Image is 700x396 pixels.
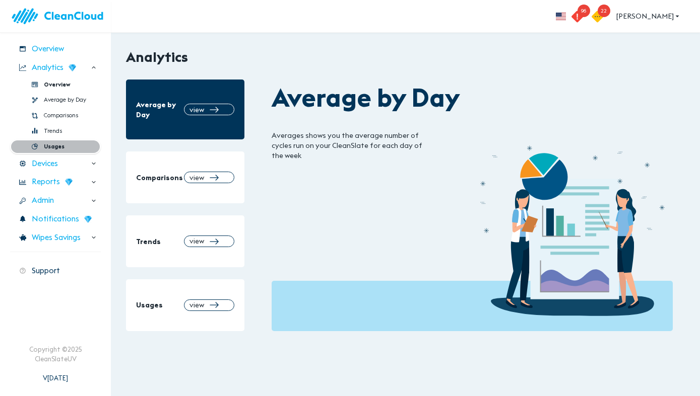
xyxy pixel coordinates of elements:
span: Trends [44,127,62,135]
div: Support [10,262,101,280]
span: Comparisons [44,111,78,120]
div: Overview [10,40,101,58]
h2: Analytics [126,49,188,65]
div: Wipes Savings [10,229,101,247]
div: Averages shows you the average number of cycles run on your CleanSlate for each day of the week [272,130,432,161]
span: view [189,236,204,246]
img: logo.83bc1f05.svg [10,2,111,31]
span: Admin [32,195,54,206]
div: Devices [10,155,101,173]
img: wD3W5TX8dC78QAAAABJRU5ErkJggg== [69,64,76,71]
img: wD3W5TX8dC78QAAAABJRU5ErkJggg== [65,178,73,186]
span: Support [32,265,60,277]
span: Average by Day [136,100,184,120]
div: Usages [10,139,101,154]
span: Usages [44,142,65,151]
button: more [550,5,572,27]
div: Analytics [10,59,101,76]
span: 96 [578,5,590,17]
div: Overview [10,77,101,92]
div: Copyright © 2025 CleanSlateUV [29,345,82,363]
button: 96 [572,2,592,31]
span: view [189,173,204,183]
span: Usages [136,300,163,310]
span: view [189,300,204,310]
img: flag_us.eb7bbaae.svg [556,13,566,20]
span: Overview [32,43,64,55]
span: Comparisons [136,173,183,183]
div: Notifications [10,210,101,228]
span: Overview [44,81,71,89]
span: Analytics [32,62,63,73]
div: Trends [10,124,101,138]
button: 22 [592,2,612,31]
div: Reports [10,173,101,191]
span: view [189,105,204,115]
span: Devices [32,158,58,170]
span: 22 [598,5,610,17]
span: Trends [136,236,161,247]
div: Admin [10,192,101,209]
span: [PERSON_NAME] [616,10,681,23]
img: img_analytics1.d34c4b49.svg [472,131,673,331]
div: V [DATE] [43,363,68,382]
span: Average by Day [44,96,86,104]
div: Average by Day [10,93,101,107]
div: Average by Day [272,80,673,116]
img: wD3W5TX8dC78QAAAABJRU5ErkJggg== [84,215,92,223]
button: [PERSON_NAME] [612,7,685,26]
span: Wipes Savings [32,232,81,244]
span: Notifications [32,213,79,225]
div: Comparisons [10,108,101,123]
span: Reports [32,176,60,188]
